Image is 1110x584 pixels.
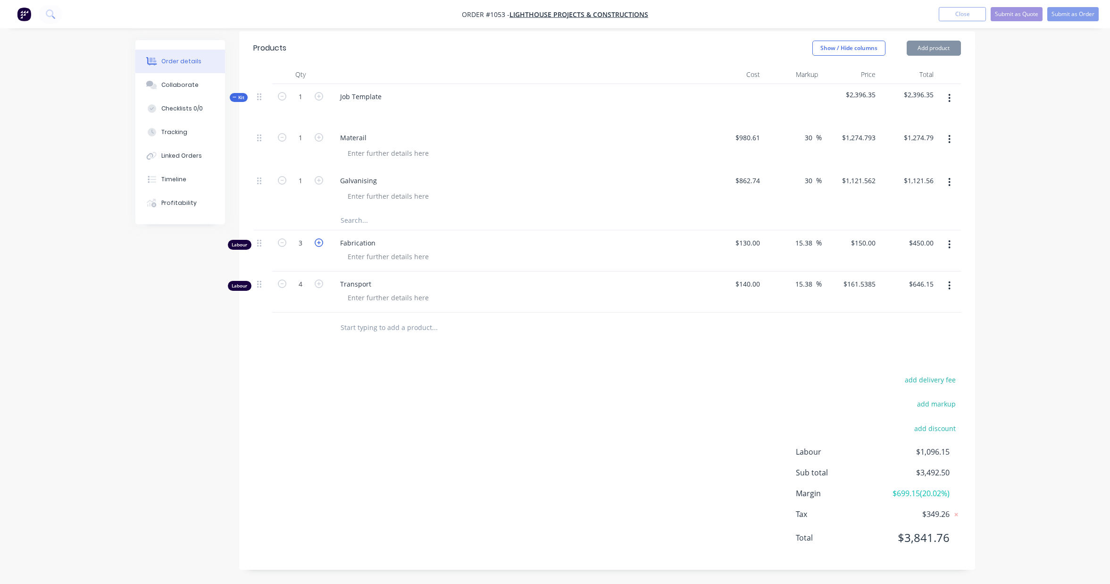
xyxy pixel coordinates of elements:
[135,73,225,97] button: Collaborate
[161,128,187,136] div: Tracking
[816,132,822,143] span: %
[796,488,880,499] span: Margin
[912,398,961,410] button: add markup
[826,90,876,100] span: $2,396.35
[822,65,880,84] div: Price
[879,65,937,84] div: Total
[879,508,949,520] span: $349.26
[233,94,245,101] span: Kit
[796,467,880,478] span: Sub total
[1047,7,1099,21] button: Submit as Order
[879,446,949,457] span: $1,096.15
[340,318,529,337] input: Start typing to add a product...
[17,7,31,21] img: Factory
[764,65,822,84] div: Markup
[879,488,949,499] span: $699.15 ( 20.02 %)
[253,42,286,54] div: Products
[333,131,374,144] div: Materail
[135,50,225,73] button: Order details
[816,279,822,289] span: %
[161,152,202,160] div: Linked Orders
[228,281,251,291] div: Labour
[135,120,225,144] button: Tracking
[509,10,648,19] a: Lighthouse Projects & Constructions
[796,532,880,543] span: Total
[910,422,961,434] button: add discount
[907,41,961,56] button: Add product
[816,175,822,186] span: %
[796,508,880,520] span: Tax
[879,467,949,478] span: $3,492.50
[816,237,822,248] span: %
[340,279,702,289] span: Transport
[812,41,885,56] button: Show / Hide columns
[706,65,764,84] div: Cost
[462,10,509,19] span: Order #1053 -
[135,97,225,120] button: Checklists 0/0
[135,168,225,191] button: Timeline
[272,65,329,84] div: Qty
[135,191,225,215] button: Profitability
[340,211,529,230] input: Search...
[340,238,702,248] span: Fabrication
[900,373,961,386] button: add delivery fee
[939,7,986,21] button: Close
[161,104,203,113] div: Checklists 0/0
[161,81,199,89] div: Collaborate
[796,446,880,457] span: Labour
[883,90,934,100] span: $2,396.35
[161,175,186,184] div: Timeline
[991,7,1043,21] button: Submit as Quote
[135,144,225,168] button: Linked Orders
[230,93,248,102] div: Kit
[228,240,251,250] div: Labour
[333,174,384,187] div: Galvanising
[161,199,197,207] div: Profitability
[879,529,949,546] span: $3,841.76
[333,90,389,103] div: Job Template
[161,57,201,66] div: Order details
